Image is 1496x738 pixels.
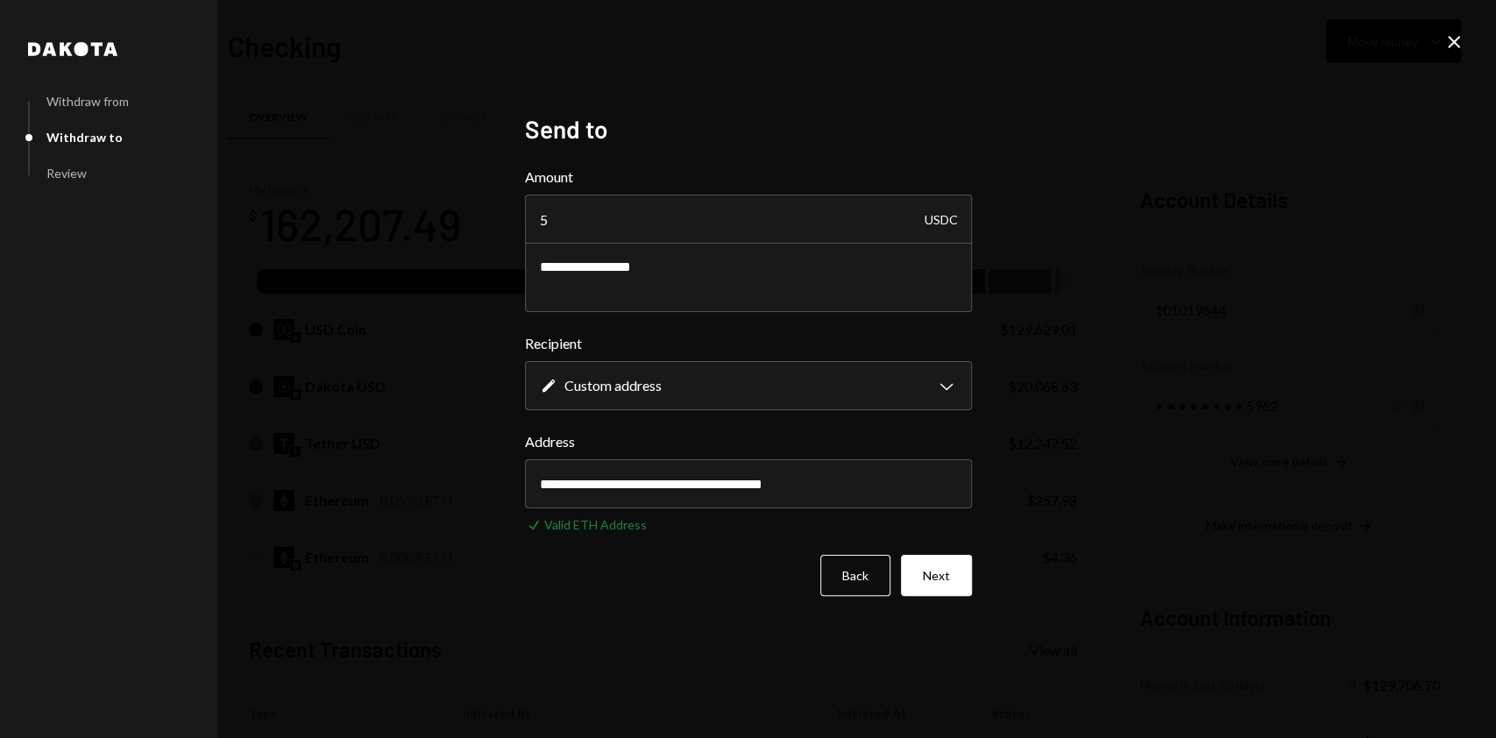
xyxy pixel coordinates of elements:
div: Review [46,166,87,181]
div: Valid ETH Address [544,515,647,534]
label: Address [525,431,972,452]
div: USDC [925,195,958,244]
button: Recipient [525,361,972,410]
label: Amount [525,167,972,188]
button: Next [901,555,972,596]
div: Withdraw from [46,94,129,109]
button: Back [820,555,890,596]
div: Withdraw to [46,130,123,145]
h2: Send to [525,112,972,146]
input: Enter amount [525,195,972,244]
label: Recipient [525,333,972,354]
